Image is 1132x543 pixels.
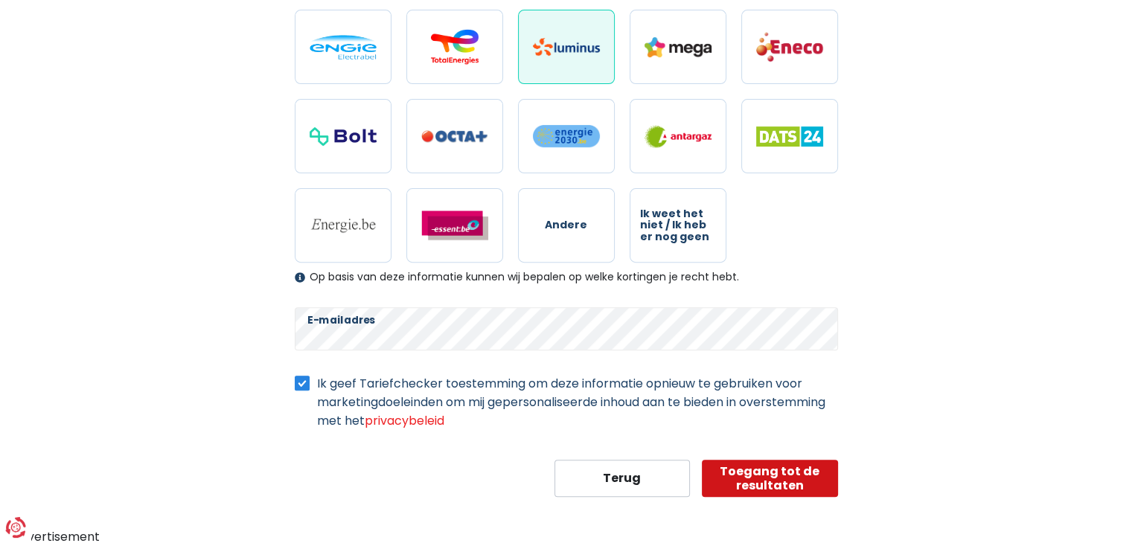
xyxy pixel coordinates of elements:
[365,412,444,429] a: privacybeleid
[756,126,823,147] img: Dats 24
[640,208,716,242] span: Ik weet het niet / Ik heb er nog geen
[421,29,488,65] img: Total Energies / Lampiris
[295,271,838,283] div: Op basis van deze informatie kunnen wij bepalen op welke kortingen je recht hebt.
[545,219,587,231] span: Andere
[310,127,377,146] img: Bolt
[645,37,712,57] img: Mega
[317,374,838,430] label: Ik geef Tariefchecker toestemming om deze informatie opnieuw te gebruiken voor marketingdoeleinde...
[702,460,838,497] button: Toegang tot de resultaten
[533,38,600,56] img: Luminus
[310,217,377,234] img: Energie.be
[645,125,712,148] img: Antargaz
[756,31,823,62] img: Eneco
[421,130,488,143] img: Octa+
[310,35,377,60] img: Engie / Electrabel
[533,124,600,148] img: Energie2030
[554,460,691,497] button: Terug
[421,211,488,240] img: Essent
